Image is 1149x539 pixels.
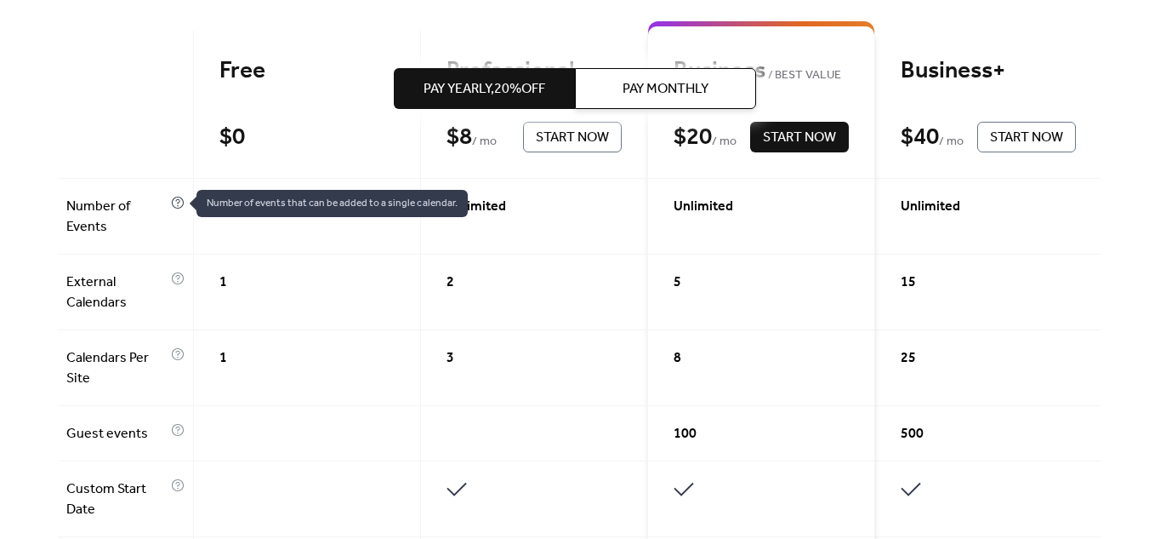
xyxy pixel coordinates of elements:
span: Guest events [66,424,167,444]
span: 15 [901,272,916,293]
span: 10 [219,197,235,217]
span: 500 [901,424,924,444]
button: Start Now [750,122,849,152]
span: 1 [219,272,227,293]
span: Unlimited [674,197,733,217]
button: Start Now [977,122,1076,152]
span: 5 [674,272,681,293]
span: Start Now [990,128,1063,148]
span: 1 [219,348,227,369]
span: 100 [674,424,697,444]
span: Unlimited [447,197,506,217]
span: / mo [939,132,964,152]
span: Number of Events [66,197,167,238]
span: BEST VALUE [765,66,841,86]
span: Pay Monthly [623,79,708,100]
div: $ 40 [901,123,939,152]
span: Custom Start Date [66,479,167,520]
div: Business+ [901,56,1076,86]
div: $ 0 [219,123,245,152]
span: External Calendars [66,272,167,313]
div: Business [674,56,849,86]
span: 8 [674,348,681,369]
button: Pay Yearly,20%off [394,68,575,109]
span: Pay Yearly, 20% off [424,79,545,100]
div: Free [219,56,395,86]
span: 25 [901,348,916,369]
span: Unlimited [901,197,960,217]
span: Start Now [763,128,836,148]
span: 2 [447,272,454,293]
span: 3 [447,348,454,369]
span: Number of events that can be added to a single calendar. [196,190,468,217]
span: Calendars Per Site [66,348,167,389]
button: Pay Monthly [575,68,756,109]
